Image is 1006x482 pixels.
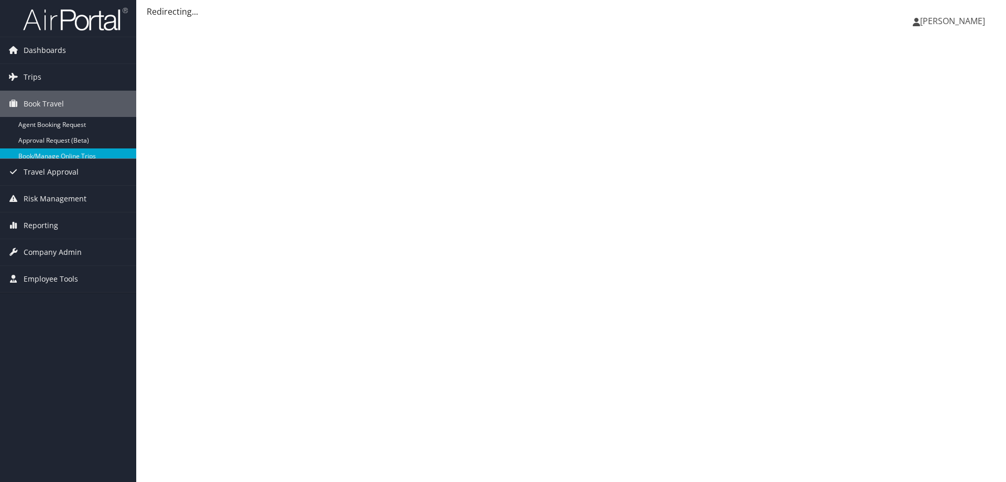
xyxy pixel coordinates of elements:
img: airportal-logo.png [23,7,128,31]
span: Travel Approval [24,159,79,185]
span: Book Travel [24,91,64,117]
span: Company Admin [24,239,82,265]
span: Reporting [24,212,58,239]
a: [PERSON_NAME] [913,5,996,37]
span: Employee Tools [24,266,78,292]
div: Redirecting... [147,5,996,18]
span: Risk Management [24,186,86,212]
span: [PERSON_NAME] [920,15,985,27]
span: Dashboards [24,37,66,63]
span: Trips [24,64,41,90]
